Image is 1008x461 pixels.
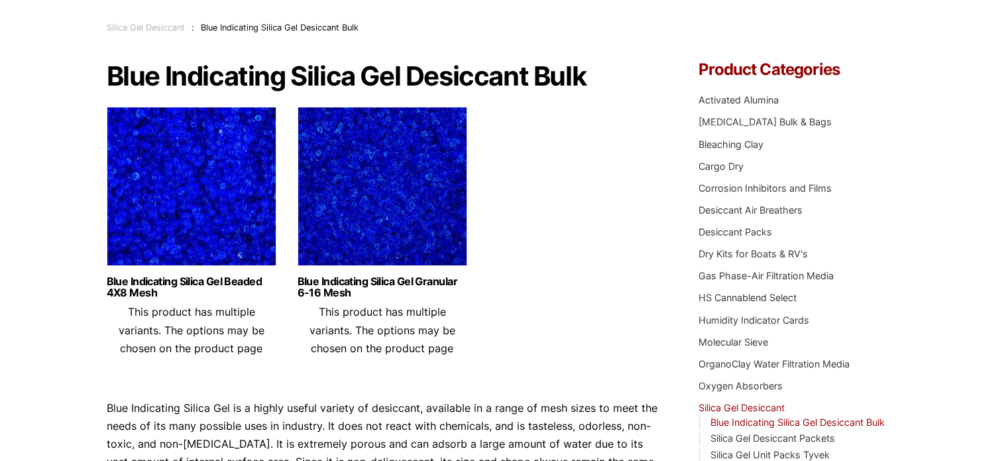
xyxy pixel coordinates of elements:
[699,226,772,237] a: Desiccant Packs
[107,276,276,298] a: Blue Indicating Silica Gel Beaded 4X8 Mesh
[298,276,467,298] a: Blue Indicating Silica Gel Granular 6-16 Mesh
[699,62,901,78] h4: Product Categories
[710,417,884,428] a: Blue Indicating Silica Gel Desiccant Bulk
[201,23,359,33] span: Blue Indicating Silica Gel Desiccant Bulk
[699,292,797,303] a: HS Cannablend Select
[107,23,185,33] a: Silica Gel Desiccant
[699,380,783,391] a: Oxygen Absorbers
[699,270,834,281] a: Gas Phase-Air Filtration Media
[699,161,744,172] a: Cargo Dry
[119,305,264,354] span: This product has multiple variants. The options may be chosen on the product page
[107,62,659,91] h1: Blue Indicating Silica Gel Desiccant Bulk
[699,182,832,194] a: Corrosion Inhibitors and Films
[710,432,834,444] a: Silica Gel Desiccant Packets
[699,204,803,216] a: Desiccant Air Breathers
[699,94,779,105] a: Activated Alumina
[699,402,785,413] a: Silica Gel Desiccant
[192,23,194,33] span: :
[699,139,763,150] a: Bleaching Clay
[699,336,768,348] a: Molecular Sieve
[710,449,829,460] a: Silica Gel Unit Packs Tyvek
[699,358,850,369] a: OrganoClay Water Filtration Media
[699,248,808,259] a: Dry Kits for Boats & RV's
[699,116,832,127] a: [MEDICAL_DATA] Bulk & Bags
[699,314,809,326] a: Humidity Indicator Cards
[309,305,455,354] span: This product has multiple variants. The options may be chosen on the product page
